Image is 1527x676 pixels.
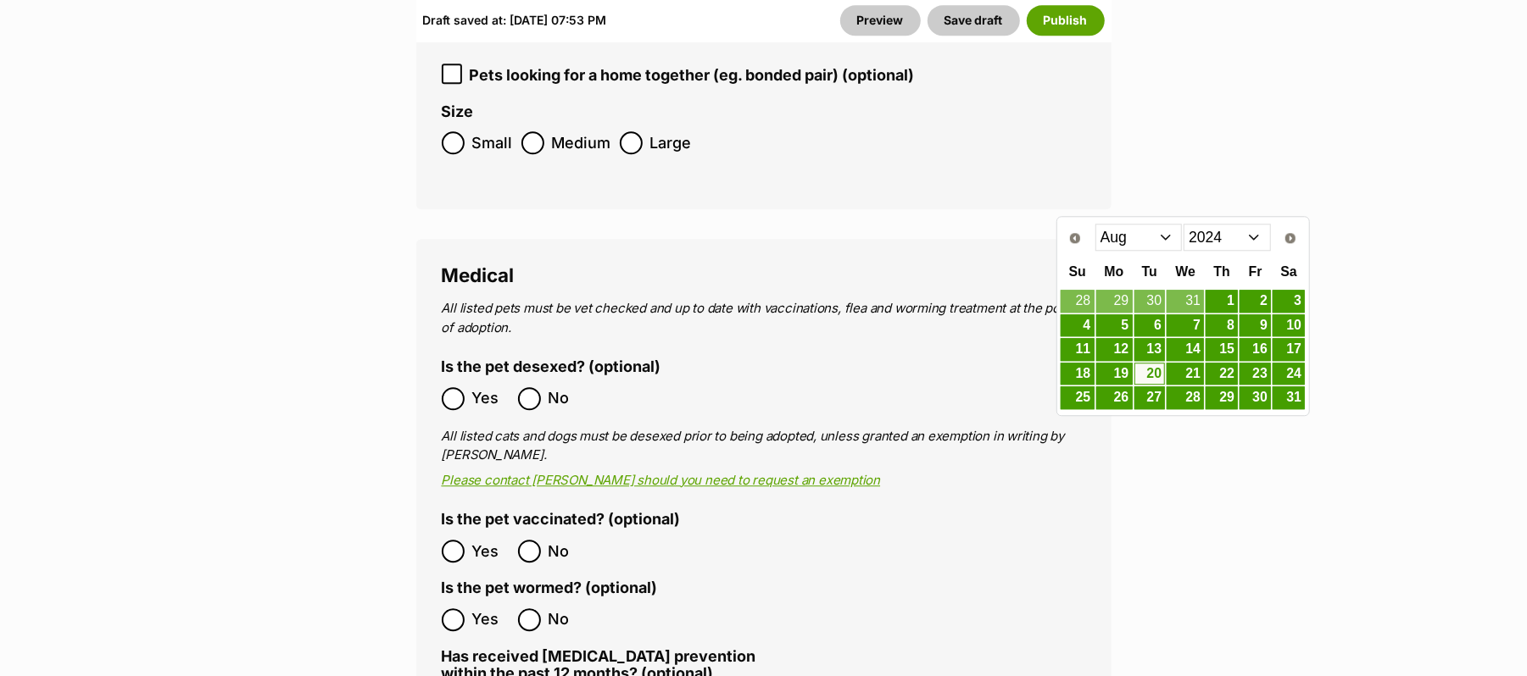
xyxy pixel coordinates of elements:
[1096,314,1133,337] a: 5
[472,608,510,631] span: Yes
[1167,386,1204,409] a: 28
[1061,386,1094,409] a: 25
[1206,363,1238,385] a: 22
[1281,264,1297,279] span: Saturday
[1167,314,1204,337] a: 7
[1240,314,1271,337] a: 9
[1214,264,1230,279] span: Thursday
[552,131,611,154] span: Medium
[1206,314,1238,337] a: 8
[928,6,1020,36] button: Save draft
[1273,290,1305,313] a: 3
[442,263,515,286] span: Medical
[1206,386,1238,409] a: 29
[1240,386,1271,409] a: 30
[1176,264,1195,279] span: Wednesday
[1134,338,1166,361] a: 13
[650,131,692,154] span: Large
[1096,386,1133,409] a: 26
[1061,290,1094,313] a: 28
[1278,224,1305,252] a: Next
[1206,338,1238,361] a: 15
[1062,224,1089,252] a: Prev
[1273,363,1305,385] a: 24
[1061,338,1094,361] a: 11
[1061,363,1094,385] a: 18
[442,103,474,121] label: Size
[1096,290,1133,313] a: 29
[472,131,513,154] span: Small
[1134,363,1166,385] a: 20
[1069,264,1086,279] span: Sunday
[549,540,586,562] span: No
[1240,338,1271,361] a: 16
[1134,290,1166,313] a: 30
[1105,264,1124,279] span: Monday
[549,387,586,410] span: No
[1167,363,1204,385] a: 21
[472,540,510,562] span: Yes
[442,472,881,488] a: Please contact [PERSON_NAME] should you need to request an exemption
[1134,314,1166,337] a: 6
[840,6,921,36] a: Preview
[472,387,510,410] span: Yes
[1240,363,1271,385] a: 23
[1068,231,1082,245] span: Prev
[549,608,586,631] span: No
[1061,314,1094,337] a: 4
[1167,338,1204,361] a: 14
[1096,363,1133,385] a: 19
[1134,386,1166,409] a: 27
[423,6,607,36] div: Draft saved at: [DATE] 07:53 PM
[1249,264,1262,279] span: Friday
[442,427,1086,465] p: All listed cats and dogs must be desexed prior to being adopted, unless granted an exemption in w...
[1027,6,1105,36] button: Publish
[1273,338,1305,361] a: 17
[1167,290,1204,313] a: 31
[470,64,915,86] span: Pets looking for a home together (eg. bonded pair) (optional)
[442,579,658,597] label: Is the pet wormed? (optional)
[1206,290,1238,313] a: 1
[442,358,661,376] label: Is the pet desexed? (optional)
[442,511,681,529] label: Is the pet vaccinated? (optional)
[1142,264,1157,279] span: Tuesday
[1273,314,1305,337] a: 10
[1273,386,1305,409] a: 31
[442,299,1086,337] p: All listed pets must be vet checked and up to date with vaccinations, flea and worming treatment ...
[1096,338,1133,361] a: 12
[1284,231,1297,245] span: Next
[1240,290,1271,313] a: 2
